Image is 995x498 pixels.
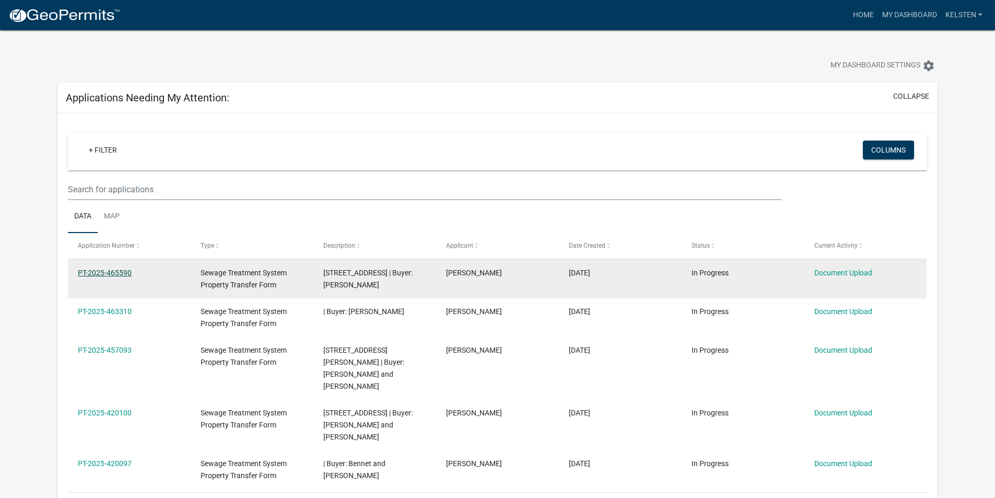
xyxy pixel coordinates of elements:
a: PT-2025-465590 [78,269,132,277]
span: Kelsey Stender [446,307,502,316]
span: In Progress [692,269,729,277]
a: Data [68,200,98,234]
span: 49508 BLUEBERRY RD W | Buyer: Patrick W. Richter [323,269,413,289]
button: collapse [893,91,929,102]
button: Columns [863,141,914,159]
a: PT-2025-463310 [78,307,132,316]
a: Document Upload [814,459,872,468]
span: In Progress [692,346,729,354]
span: 08/18/2025 [569,269,590,277]
span: Kelsey Stender [446,409,502,417]
span: Kelsey Stender [446,269,502,277]
span: Applicant [446,242,473,249]
span: In Progress [692,459,729,468]
a: PT-2025-420100 [78,409,132,417]
span: Sewage Treatment System Property Transfer Form [201,269,287,289]
span: Application Number [78,242,135,249]
span: | Buyer: Bennet and Trisha Stich [323,459,385,480]
datatable-header-cell: Type [191,233,313,258]
a: + Filter [80,141,125,159]
datatable-header-cell: Description [313,233,436,258]
a: PT-2025-420097 [78,459,132,468]
span: Sewage Treatment System Property Transfer Form [201,459,287,480]
a: Map [98,200,126,234]
span: Description [323,242,355,249]
span: 05/13/2025 [569,409,590,417]
span: 08/13/2025 [569,307,590,316]
a: Document Upload [814,346,872,354]
span: | Buyer: Rachel Kosak [323,307,404,316]
span: My Dashboard Settings [830,60,920,72]
button: My Dashboard Settingssettings [822,55,943,76]
span: Sewage Treatment System Property Transfer Form [201,409,287,429]
datatable-header-cell: Current Activity [804,233,927,258]
a: Document Upload [814,409,872,417]
span: Type [201,242,214,249]
a: My Dashboard [878,5,941,25]
span: Current Activity [814,242,858,249]
span: Sewage Treatment System Property Transfer Form [201,307,287,328]
a: PT-2025-457093 [78,346,132,354]
span: 05/13/2025 [569,459,590,468]
datatable-header-cell: Status [681,233,804,258]
span: Kelsey Stender [446,346,502,354]
span: Kelsey Stender [446,459,502,468]
span: 07/30/2025 [569,346,590,354]
span: Sewage Treatment System Property Transfer Form [201,346,287,366]
a: Kelsten [941,5,987,25]
h5: Applications Needing My Attention: [66,91,229,104]
span: In Progress [692,409,729,417]
a: Document Upload [814,269,872,277]
span: 906 MARTIN ST | Buyer: Michael Manu and Joyce Asiedu [323,346,404,390]
a: Home [849,5,878,25]
input: Search for applications [68,179,781,200]
span: In Progress [692,307,729,316]
datatable-header-cell: Application Number [68,233,191,258]
span: Date Created [569,242,605,249]
a: Document Upload [814,307,872,316]
span: Status [692,242,710,249]
datatable-header-cell: Date Created [559,233,682,258]
i: settings [922,60,935,72]
datatable-header-cell: Applicant [436,233,559,258]
span: 514 SUMMIT ST E | Buyer: Adria Budesca and Amy Herbranson [323,409,413,441]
